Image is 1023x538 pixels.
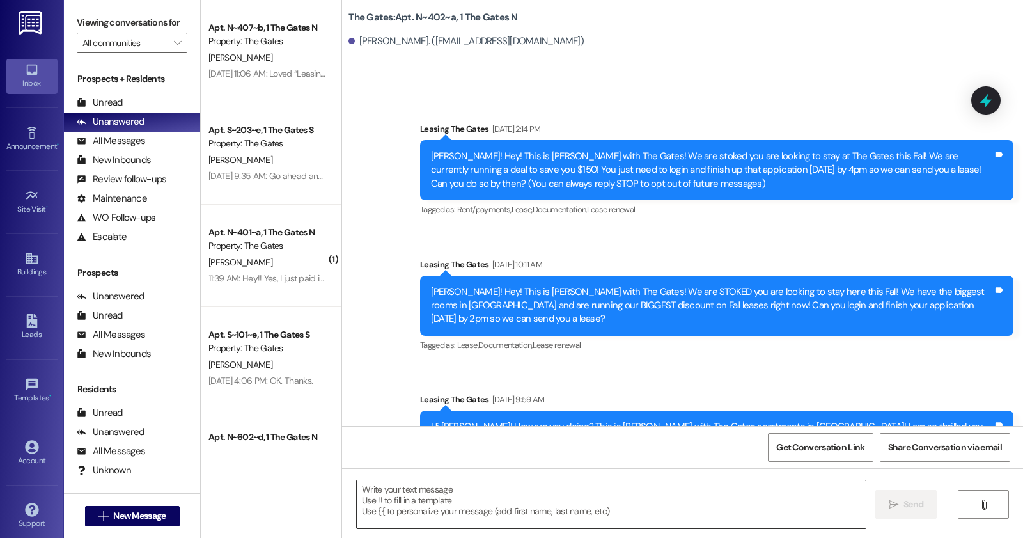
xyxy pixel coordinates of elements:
[420,336,1013,354] div: Tagged as:
[889,500,898,510] i: 
[77,211,155,225] div: WO Follow-ups
[208,123,327,137] div: Apt. S~203~e, 1 The Gates S
[208,35,327,48] div: Property: The Gates
[420,122,1013,140] div: Leasing The Gates
[208,375,313,386] div: [DATE] 4:06 PM: OK. Thanks.
[6,59,58,93] a: Inbox
[348,11,517,24] b: The Gates: Apt. N~402~a, 1 The Gates N
[208,431,327,444] div: Apt. N~602~d, 1 The Gates N
[77,328,145,342] div: All Messages
[6,374,58,408] a: Templates •
[420,200,1013,219] div: Tagged as:
[420,393,1013,411] div: Leasing The Gates
[77,464,131,477] div: Unknown
[875,490,937,519] button: Send
[208,68,951,79] div: [DATE] 11:06 AM: Loved “Leasing The Gates (The Gates): Our manager is still working on getting it...
[208,342,327,355] div: Property: The Gates
[776,441,864,454] span: Get Conversation Link
[6,310,58,345] a: Leads
[511,204,533,215] span: Lease ,
[533,204,587,215] span: Documentation ,
[6,185,58,219] a: Site Visit •
[587,204,636,215] span: Lease renewal
[533,340,581,351] span: Lease renewal
[77,406,123,420] div: Unread
[431,420,993,461] div: Hi [PERSON_NAME]! How are you doing? This is [PERSON_NAME] with The Gates apartments in [GEOGRAPH...
[431,150,993,191] div: [PERSON_NAME]! Hey! This is [PERSON_NAME] with The Gates! We are stoked you are looking to stay a...
[77,347,151,361] div: New Inbounds
[85,506,180,526] button: New Message
[77,445,145,458] div: All Messages
[77,96,123,109] div: Unread
[98,511,108,521] i: 
[457,340,478,351] span: Lease ,
[208,239,327,253] div: Property: The Gates
[457,204,511,215] span: Rent/payments ,
[57,140,59,149] span: •
[113,509,166,523] span: New Message
[489,122,541,136] div: [DATE] 2:14 PM
[903,498,923,511] span: Send
[979,500,988,510] i: 
[77,154,151,167] div: New Inbounds
[489,393,545,406] div: [DATE] 9:59 AM
[208,226,327,239] div: Apt. N~401~a, 1 The Gates N
[420,258,1013,276] div: Leasing The Gates
[348,35,584,48] div: [PERSON_NAME]. ([EMAIL_ADDRESS][DOMAIN_NAME])
[208,273,465,284] div: 11:39 AM: Hey!! Yes, I just paid it. Sorry it took longer than I anticipated!!
[77,425,144,439] div: Unanswered
[478,340,533,351] span: Documentation ,
[77,230,127,244] div: Escalate
[77,290,144,303] div: Unanswered
[208,52,272,63] span: [PERSON_NAME]
[431,285,993,326] div: [PERSON_NAME]! Hey! This is [PERSON_NAME] with The Gates! We are STOKED you are looking to stay h...
[77,192,147,205] div: Maintenance
[19,11,45,35] img: ResiDesk Logo
[77,13,187,33] label: Viewing conversations for
[208,170,343,182] div: [DATE] 9:35 AM: Go ahead and sell it
[489,258,542,271] div: [DATE] 10:11 AM
[768,433,873,462] button: Get Conversation Link
[208,154,272,166] span: [PERSON_NAME]
[880,433,1010,462] button: Share Conversation via email
[64,266,200,280] div: Prospects
[208,359,272,370] span: [PERSON_NAME]
[208,137,327,150] div: Property: The Gates
[77,134,145,148] div: All Messages
[888,441,1002,454] span: Share Conversation via email
[6,499,58,534] a: Support
[6,248,58,282] a: Buildings
[208,444,327,457] div: Property: The Gates
[208,328,327,342] div: Apt. S~101~e, 1 The Gates S
[77,309,123,322] div: Unread
[77,173,166,186] div: Review follow-ups
[46,203,48,212] span: •
[208,21,327,35] div: Apt. N~407~b, 1 The Gates N
[6,436,58,471] a: Account
[64,383,200,396] div: Residents
[49,392,51,400] span: •
[77,115,144,129] div: Unanswered
[64,72,200,86] div: Prospects + Residents
[82,33,167,53] input: All communities
[208,257,272,268] span: [PERSON_NAME]
[174,38,181,48] i: 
